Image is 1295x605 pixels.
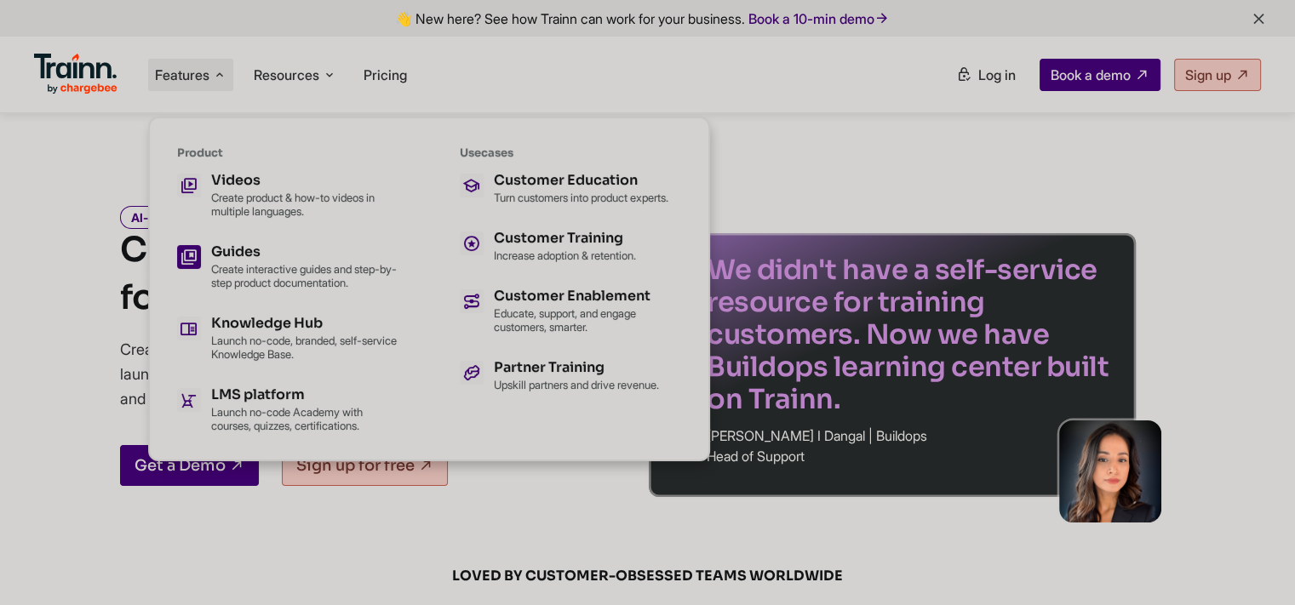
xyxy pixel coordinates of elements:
[120,226,582,322] h1: Customer Training Platform for Modern Teams
[177,146,398,160] div: Product
[1210,523,1295,605] iframe: Chat Widget
[1210,523,1295,605] div: Widget de chat
[745,7,893,31] a: Book a 10-min demo
[211,262,398,289] p: Create interactive guides and step-by-step product documentation.
[1174,59,1261,91] a: Sign up
[211,405,398,432] p: Launch no-code Academy with courses, quizzes, certifications.
[120,337,571,411] p: Create product videos and step-by-step documentation, and launch your Knowledge Base or Academy —...
[460,361,681,391] a: Partner Training Upskill partners and drive revenue.
[707,429,1115,442] p: [PERSON_NAME] I Dangal | Buildops
[494,174,668,187] div: Customer Education
[282,445,448,486] a: Sign up for free
[177,317,398,361] a: Knowledge Hub Launch no-code, branded, self-service Knowledge Base.
[254,66,319,84] span: Resources
[494,289,681,303] div: Customer Enablement
[707,254,1115,415] p: We didn't have a self-service resource for training customers. Now we have Buildops learning cent...
[120,445,259,486] a: Get a Demo
[364,66,407,83] a: Pricing
[239,567,1057,585] span: LOVED BY CUSTOMER-OBSESSED TEAMS WORLDWIDE
[10,10,1285,26] div: 👋 New here? See how Trainn can work for your business.
[494,306,681,334] p: Educate, support, and engage customers, smarter.
[1051,66,1131,83] span: Book a demo
[177,388,398,432] a: LMS platform Launch no-code Academy with courses, quizzes, certifications.
[494,378,659,391] p: Upskill partners and drive revenue.
[211,191,398,218] p: Create product & how-to videos in multiple languages.
[1059,420,1161,522] img: sabina-buildops.d2e8138.png
[494,248,636,262] p: Increase adoption & retention.
[707,449,1115,463] p: Head of Support
[946,60,1026,90] a: Log in
[34,54,117,94] img: Trainn Logo
[155,66,209,84] span: Features
[1185,66,1231,83] span: Sign up
[211,317,398,330] div: Knowledge Hub
[978,66,1016,83] span: Log in
[211,334,398,361] p: Launch no-code, branded, self-service Knowledge Base.
[177,174,398,218] a: Videos Create product & how-to videos in multiple languages.
[494,191,668,204] p: Turn customers into product experts.
[177,245,398,289] a: Guides Create interactive guides and step-by-step product documentation.
[460,289,681,334] a: Customer Enablement Educate, support, and engage customers, smarter.
[120,206,283,229] i: AI-powered and No-Code
[460,231,681,262] a: Customer Training Increase adoption & retention.
[1040,59,1160,91] a: Book a demo
[460,174,681,204] a: Customer Education Turn customers into product experts.
[211,174,398,187] div: Videos
[211,388,398,402] div: LMS platform
[460,146,681,160] div: Usecases
[494,361,659,374] div: Partner Training
[494,231,636,245] div: Customer Training
[211,245,398,259] div: Guides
